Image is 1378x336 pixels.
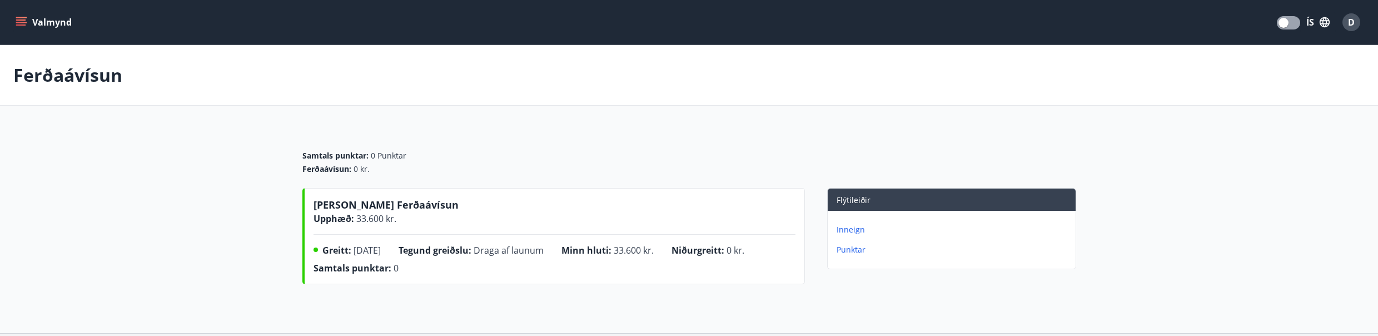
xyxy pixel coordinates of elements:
span: 0 kr. [727,244,744,256]
span: [DATE] [354,244,381,256]
span: Draga af launum [474,244,544,256]
span: Minn hluti : [561,244,611,256]
span: 0 kr. [354,164,370,175]
span: Translations Mode [1278,18,1289,28]
span: D [1348,16,1355,28]
p: Ferðaávísun [13,63,122,87]
span: Upphæð : [314,213,354,225]
span: Flýtileiðir [837,195,870,205]
span: 0 Punktar [371,150,406,161]
span: Samtals punktar : [314,262,391,274]
button: menu [13,12,76,32]
button: D [1338,9,1365,36]
button: ÍS [1300,12,1336,32]
span: Niðurgreitt : [671,244,724,256]
span: Greitt : [322,244,351,256]
span: [PERSON_NAME] Ferðaávísun [314,198,459,216]
p: Punktar [837,244,1071,255]
span: Samtals punktar : [302,150,369,161]
span: 33.600 kr. [354,213,396,225]
span: 33.600 kr. [614,244,654,256]
span: Ferðaávísun : [302,164,351,175]
span: 0 [394,262,399,274]
span: Tegund greiðslu : [399,244,471,256]
p: Inneign [837,224,1071,235]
